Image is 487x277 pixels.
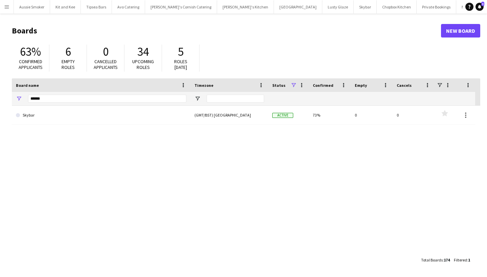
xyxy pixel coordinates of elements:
div: 0 [351,106,393,124]
span: Roles [DATE] [174,58,187,70]
span: 34 [137,44,149,59]
span: Cancels [397,83,412,88]
span: Empty [355,83,367,88]
h1: Boards [12,26,441,36]
button: Aussie Smoker [14,0,50,14]
input: Board name Filter Input [28,95,186,103]
button: [PERSON_NAME]'s Cornish Catering [145,0,217,14]
span: 63% [20,44,41,59]
span: Confirmed applicants [19,58,43,70]
span: 3 [481,2,484,6]
div: : [454,253,470,267]
button: Avo Catering [112,0,145,14]
span: Cancelled applicants [94,58,118,70]
span: 6 [65,44,71,59]
a: 3 [476,3,484,11]
span: Filtered [454,257,467,262]
span: Empty roles [62,58,75,70]
a: New Board [441,24,480,37]
button: Private Bookings [417,0,456,14]
input: Timezone Filter Input [207,95,264,103]
span: Board name [16,83,39,88]
span: Active [272,113,293,118]
button: [PERSON_NAME]'s Kitchen [217,0,274,14]
span: Timezone [194,83,213,88]
span: Confirmed [313,83,333,88]
span: Status [272,83,285,88]
span: 1 [468,257,470,262]
button: Chopbox Kitchen [377,0,417,14]
span: Upcoming roles [132,58,154,70]
div: (GMT/BST) [GEOGRAPHIC_DATA] [190,106,268,124]
span: Total Boards [421,257,443,262]
button: Open Filter Menu [194,96,201,102]
button: [GEOGRAPHIC_DATA] [274,0,322,14]
button: Kit and Kee [50,0,81,14]
div: 73% [309,106,351,124]
span: 174 [444,257,450,262]
a: Skybar [16,106,186,125]
button: Lusty Glaze [322,0,354,14]
span: 5 [178,44,184,59]
button: Tipsea Bars [81,0,112,14]
div: : [421,253,450,267]
div: 0 [393,106,435,124]
button: Open Filter Menu [16,96,22,102]
span: 0 [103,44,109,59]
button: Skybar [354,0,377,14]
